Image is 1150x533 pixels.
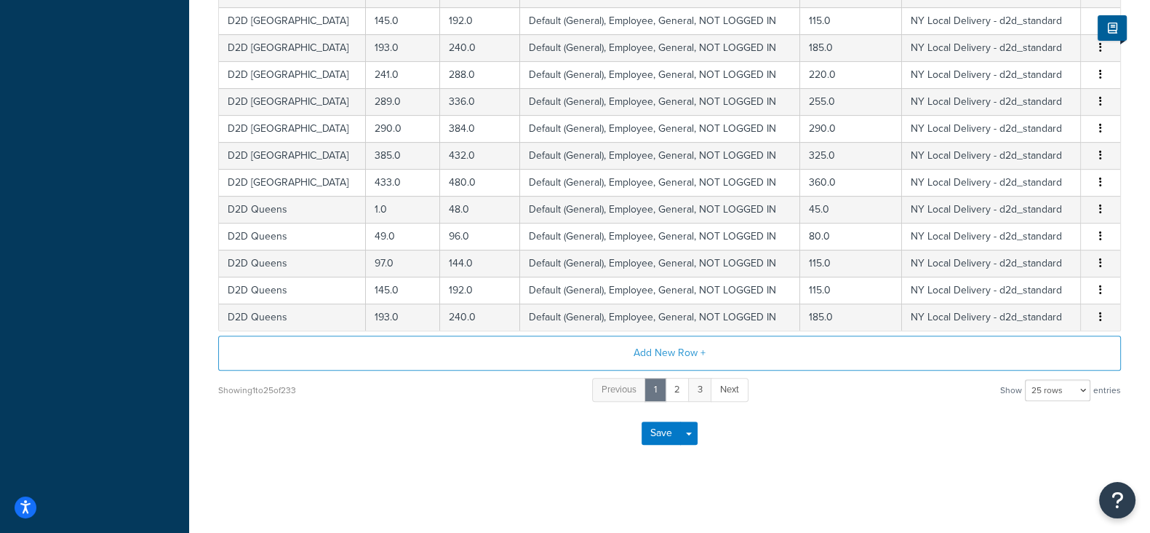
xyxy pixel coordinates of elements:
[520,88,800,115] td: Default (General), Employee, General, NOT LOGGED IN
[520,34,800,61] td: Default (General), Employee, General, NOT LOGGED IN
[218,336,1121,371] button: Add New Row +
[520,115,800,142] td: Default (General), Employee, General, NOT LOGGED IN
[440,223,520,250] td: 96.0
[440,142,520,169] td: 432.0
[902,277,1081,304] td: NY Local Delivery - d2d_standard
[440,61,520,88] td: 288.0
[800,61,902,88] td: 220.0
[520,223,800,250] td: Default (General), Employee, General, NOT LOGGED IN
[366,277,440,304] td: 145.0
[219,223,366,250] td: D2D Queens
[520,304,800,331] td: Default (General), Employee, General, NOT LOGGED IN
[902,250,1081,277] td: NY Local Delivery - d2d_standard
[800,304,902,331] td: 185.0
[366,223,440,250] td: 49.0
[720,382,739,396] span: Next
[800,196,902,223] td: 45.0
[366,169,440,196] td: 433.0
[902,61,1081,88] td: NY Local Delivery - d2d_standard
[902,196,1081,223] td: NY Local Delivery - d2d_standard
[520,61,800,88] td: Default (General), Employee, General, NOT LOGGED IN
[440,88,520,115] td: 336.0
[366,115,440,142] td: 290.0
[800,7,902,34] td: 115.0
[800,223,902,250] td: 80.0
[902,142,1081,169] td: NY Local Delivery - d2d_standard
[800,115,902,142] td: 290.0
[800,88,902,115] td: 255.0
[440,277,520,304] td: 192.0
[800,169,902,196] td: 360.0
[592,378,646,402] a: Previous
[800,34,902,61] td: 185.0
[1099,482,1135,518] button: Open Resource Center
[902,223,1081,250] td: NY Local Delivery - d2d_standard
[366,142,440,169] td: 385.0
[219,7,366,34] td: D2D [GEOGRAPHIC_DATA]
[688,378,712,402] a: 3
[219,250,366,277] td: D2D Queens
[902,169,1081,196] td: NY Local Delivery - d2d_standard
[440,250,520,277] td: 144.0
[366,7,440,34] td: 145.0
[800,277,902,304] td: 115.0
[219,196,366,223] td: D2D Queens
[366,304,440,331] td: 193.0
[602,382,636,396] span: Previous
[440,196,520,223] td: 48.0
[366,61,440,88] td: 241.0
[440,7,520,34] td: 192.0
[219,304,366,331] td: D2D Queens
[520,277,800,304] td: Default (General), Employee, General, NOT LOGGED IN
[800,250,902,277] td: 115.0
[366,88,440,115] td: 289.0
[520,250,800,277] td: Default (General), Employee, General, NOT LOGGED IN
[366,250,440,277] td: 97.0
[665,378,690,402] a: 2
[520,169,800,196] td: Default (General), Employee, General, NOT LOGGED IN
[1093,380,1121,400] span: entries
[366,34,440,61] td: 193.0
[520,7,800,34] td: Default (General), Employee, General, NOT LOGGED IN
[902,304,1081,331] td: NY Local Delivery - d2d_standard
[902,34,1081,61] td: NY Local Delivery - d2d_standard
[902,7,1081,34] td: NY Local Delivery - d2d_standard
[800,142,902,169] td: 325.0
[440,169,520,196] td: 480.0
[219,142,366,169] td: D2D [GEOGRAPHIC_DATA]
[520,196,800,223] td: Default (General), Employee, General, NOT LOGGED IN
[219,88,366,115] td: D2D [GEOGRAPHIC_DATA]
[219,169,366,196] td: D2D [GEOGRAPHIC_DATA]
[219,115,366,142] td: D2D [GEOGRAPHIC_DATA]
[520,142,800,169] td: Default (General), Employee, General, NOT LOGGED IN
[440,34,520,61] td: 240.0
[1000,380,1022,400] span: Show
[440,304,520,331] td: 240.0
[219,34,366,61] td: D2D [GEOGRAPHIC_DATA]
[219,61,366,88] td: D2D [GEOGRAPHIC_DATA]
[219,277,366,304] td: D2D Queens
[711,378,748,402] a: Next
[218,380,296,400] div: Showing 1 to 25 of 233
[644,378,666,402] a: 1
[366,196,440,223] td: 1.0
[902,88,1081,115] td: NY Local Delivery - d2d_standard
[902,115,1081,142] td: NY Local Delivery - d2d_standard
[1098,15,1127,41] button: Show Help Docs
[440,115,520,142] td: 384.0
[642,422,681,445] button: Save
